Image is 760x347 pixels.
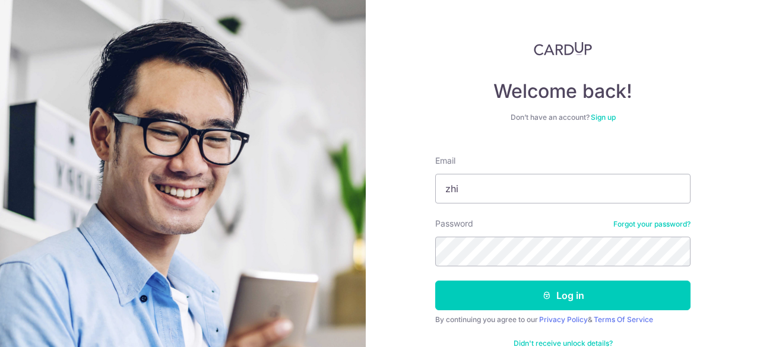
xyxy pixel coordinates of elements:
[613,219,691,229] a: Forgot your password?
[435,174,691,203] input: Enter your Email
[435,218,473,230] label: Password
[435,113,691,122] div: Don’t have an account?
[594,315,653,324] a: Terms Of Service
[534,42,592,56] img: CardUp Logo
[435,315,691,324] div: By continuing you agree to our &
[539,315,588,324] a: Privacy Policy
[435,79,691,103] h4: Welcome back!
[435,155,455,167] label: Email
[591,113,616,122] a: Sign up
[435,281,691,310] button: Log in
